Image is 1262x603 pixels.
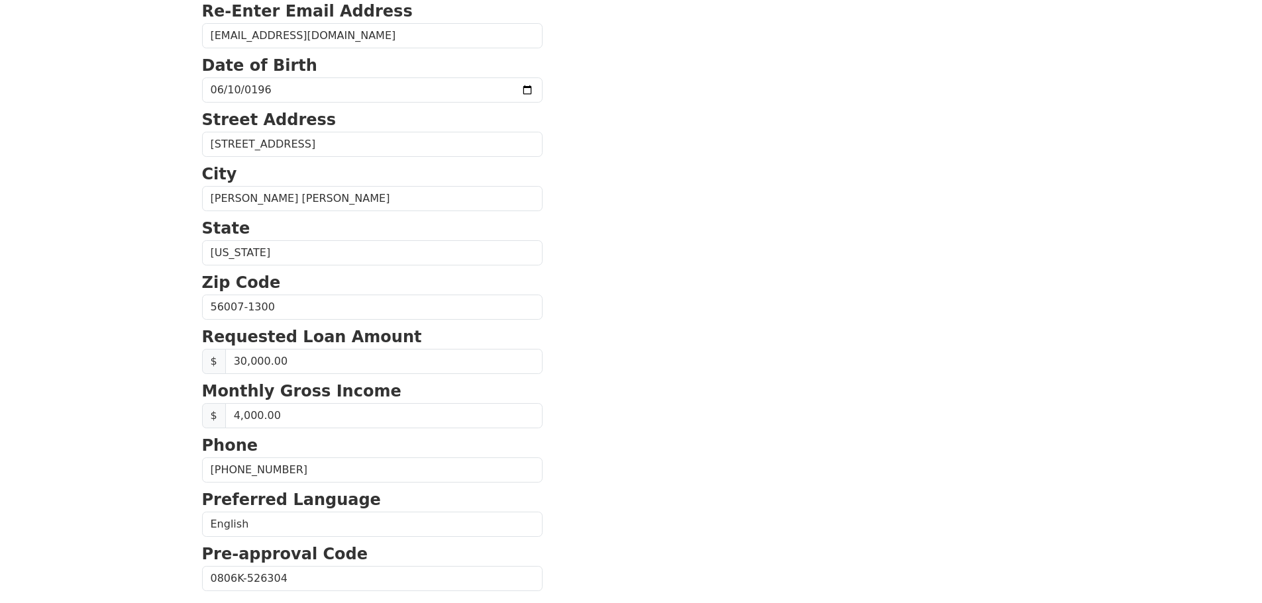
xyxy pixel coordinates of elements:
[202,295,543,320] input: Zip Code
[202,403,226,428] span: $
[202,545,368,563] strong: Pre-approval Code
[202,165,237,183] strong: City
[202,328,422,346] strong: Requested Loan Amount
[225,349,543,374] input: Requested Loan Amount
[202,566,543,591] input: Pre-approval Code
[202,490,381,509] strong: Preferred Language
[202,273,281,292] strong: Zip Code
[225,403,543,428] input: Monthly Gross Income
[202,132,543,157] input: Street Address
[202,379,543,403] p: Monthly Gross Income
[202,56,317,75] strong: Date of Birth
[202,186,543,211] input: City
[202,219,250,238] strong: State
[202,436,258,455] strong: Phone
[202,23,543,48] input: Re-Enter Email Address
[202,2,413,21] strong: Re-Enter Email Address
[202,349,226,374] span: $
[202,457,543,483] input: Phone
[202,111,337,129] strong: Street Address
